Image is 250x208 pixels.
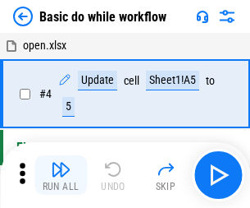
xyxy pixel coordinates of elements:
div: to [206,75,215,87]
div: Update [78,71,117,90]
span: open.xlsx [23,39,66,52]
div: Basic do while workflow [39,9,166,25]
div: Skip [156,182,176,192]
div: cell [124,75,139,87]
img: Back [13,7,33,26]
span: # 4 [39,87,52,100]
div: Run All [43,182,80,192]
img: Support [196,10,209,23]
img: Skip [156,159,175,179]
div: Sheet1!A5 [146,71,199,90]
button: Skip [139,155,192,195]
img: Main button [205,162,231,188]
img: Settings menu [217,7,237,26]
img: Run All [51,159,70,179]
div: 5 [62,97,75,117]
button: Run All [34,155,87,195]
